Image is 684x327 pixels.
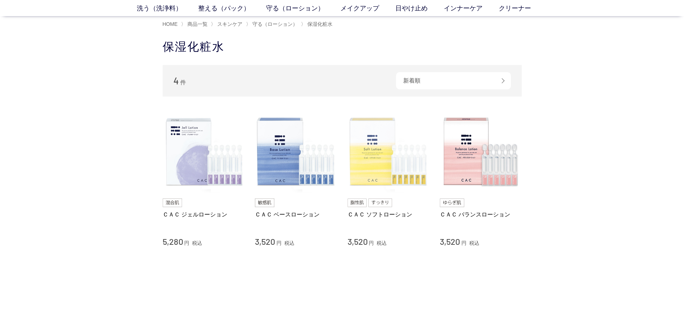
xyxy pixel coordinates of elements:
img: ＣＡＣ ジェルローション [163,111,245,193]
span: 4 [173,75,179,86]
span: 商品一覧 [187,21,208,27]
span: 税込 [284,240,294,246]
img: ＣＡＣ ベースローション [255,111,337,193]
li: 〉 [211,21,244,28]
h1: 保湿化粧水 [163,39,522,55]
span: 円 [461,240,466,246]
span: 件 [180,79,186,85]
span: 5,280 [163,236,183,247]
span: 税込 [192,240,202,246]
a: 整える（パック） [198,4,266,13]
span: スキンケア [217,21,242,27]
a: ＣＡＣ ジェルローション [163,211,245,218]
img: ゆらぎ肌 [440,198,464,207]
a: スキンケア [216,21,242,27]
a: 洗う（洗浄料） [137,4,198,13]
img: ＣＡＣ バランスローション [440,111,522,193]
span: 税込 [377,240,387,246]
a: 保湿化粧水 [306,21,332,27]
img: ＣＡＣ ソフトローション [348,111,429,193]
a: 日やけ止め [395,4,444,13]
span: 円 [184,240,189,246]
a: クリーナー [499,4,547,13]
div: 新着順 [396,72,511,89]
span: 3,520 [440,236,460,247]
a: インナーケア [444,4,499,13]
a: ＣＡＣ バランスローション [440,211,522,218]
img: 敏感肌 [255,198,274,207]
span: 3,520 [348,236,368,247]
span: 守る（ローション） [252,21,298,27]
a: メイクアップ [340,4,395,13]
li: 〉 [301,21,334,28]
a: HOME [163,21,178,27]
img: 混合肌 [163,198,182,207]
span: 円 [276,240,281,246]
img: 脂性肌 [348,198,367,207]
span: 税込 [469,240,479,246]
img: すっきり [368,198,392,207]
span: 保湿化粧水 [307,21,332,27]
a: ＣＡＣ ソフトローション [348,211,429,218]
span: 円 [369,240,374,246]
a: ＣＡＣ ベースローション [255,211,337,218]
li: 〉 [181,21,209,28]
a: 守る（ローション） [251,21,298,27]
a: 商品一覧 [186,21,208,27]
a: 守る（ローション） [266,4,340,13]
span: 3,520 [255,236,275,247]
li: 〉 [246,21,299,28]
